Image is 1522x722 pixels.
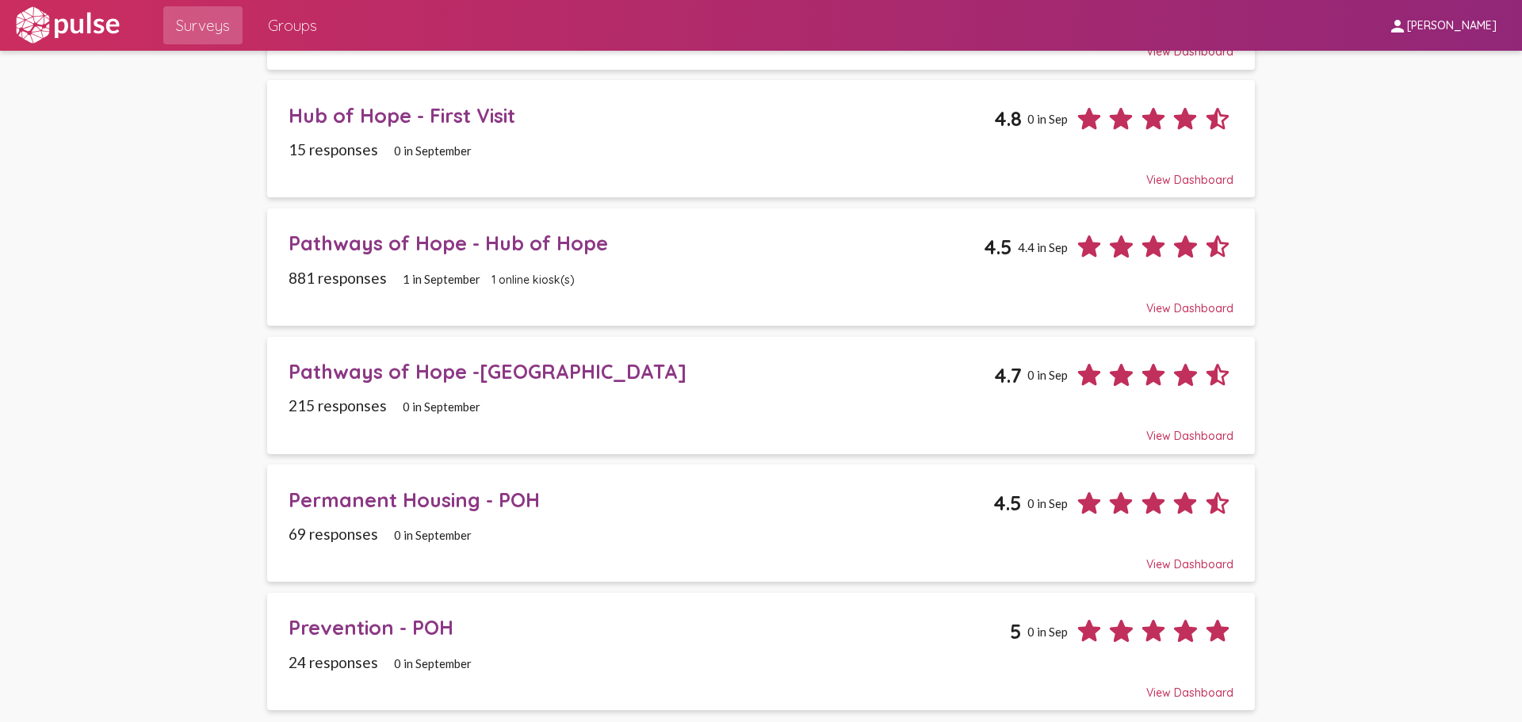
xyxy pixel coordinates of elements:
[1027,496,1068,510] span: 0 in Sep
[1010,619,1022,644] span: 5
[267,80,1255,197] a: Hub of Hope - First Visit4.80 in Sep15 responses0 in SeptemberView Dashboard
[1407,19,1497,33] span: [PERSON_NAME]
[993,491,1022,515] span: 4.5
[994,363,1022,388] span: 4.7
[176,11,230,40] span: Surveys
[289,615,1010,640] div: Prevention - POH
[403,272,480,286] span: 1 in September
[491,273,575,287] span: 1 online kiosk(s)
[267,208,1255,326] a: Pathways of Hope - Hub of Hope4.54.4 in Sep881 responses1 in September1 online kiosk(s)View Dashb...
[163,6,243,44] a: Surveys
[289,671,1233,700] div: View Dashboard
[394,143,472,158] span: 0 in September
[1018,240,1068,254] span: 4.4 in Sep
[267,593,1255,710] a: Prevention - POH50 in Sep24 responses0 in SeptemberView Dashboard
[268,11,317,40] span: Groups
[403,399,480,414] span: 0 in September
[289,487,993,512] div: Permanent Housing - POH
[289,231,984,255] div: Pathways of Hope - Hub of Hope
[1375,10,1509,40] button: [PERSON_NAME]
[289,359,994,384] div: Pathways of Hope -[GEOGRAPHIC_DATA]
[984,235,1012,259] span: 4.5
[289,396,387,414] span: 215 responses
[289,414,1233,443] div: View Dashboard
[289,653,378,671] span: 24 responses
[1027,112,1068,126] span: 0 in Sep
[289,140,378,159] span: 15 responses
[289,525,378,543] span: 69 responses
[255,6,330,44] a: Groups
[394,528,472,542] span: 0 in September
[13,6,122,45] img: white-logo.svg
[289,543,1233,571] div: View Dashboard
[289,269,387,287] span: 881 responses
[394,656,472,670] span: 0 in September
[289,159,1233,187] div: View Dashboard
[994,106,1022,131] span: 4.8
[267,464,1255,582] a: Permanent Housing - POH4.50 in Sep69 responses0 in SeptemberView Dashboard
[1388,17,1407,36] mat-icon: person
[1027,368,1068,382] span: 0 in Sep
[289,103,994,128] div: Hub of Hope - First Visit
[1027,625,1068,639] span: 0 in Sep
[267,337,1255,454] a: Pathways of Hope -[GEOGRAPHIC_DATA]4.70 in Sep215 responses0 in SeptemberView Dashboard
[289,287,1233,315] div: View Dashboard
